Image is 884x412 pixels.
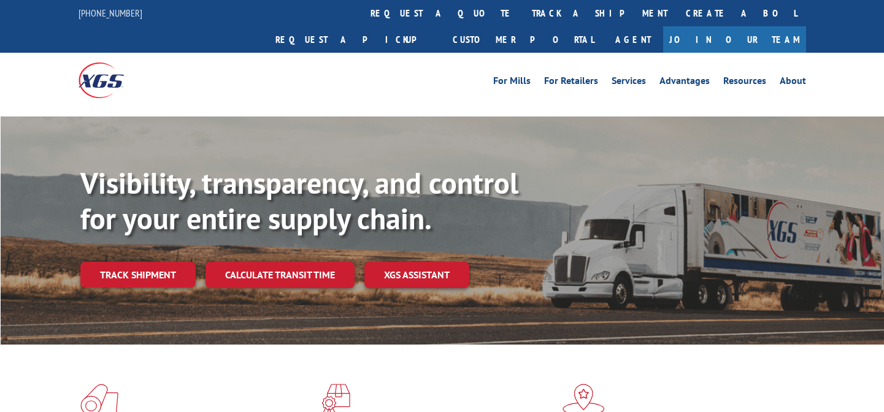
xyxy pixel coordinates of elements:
[659,76,710,90] a: Advantages
[544,76,598,90] a: For Retailers
[80,262,196,288] a: Track shipment
[206,262,355,288] a: Calculate transit time
[780,76,806,90] a: About
[493,76,531,90] a: For Mills
[663,26,806,53] a: Join Our Team
[79,7,142,19] a: [PHONE_NUMBER]
[266,26,444,53] a: Request a pickup
[364,262,469,288] a: XGS ASSISTANT
[603,26,663,53] a: Agent
[444,26,603,53] a: Customer Portal
[612,76,646,90] a: Services
[80,164,518,237] b: Visibility, transparency, and control for your entire supply chain.
[723,76,766,90] a: Resources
